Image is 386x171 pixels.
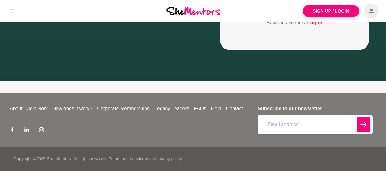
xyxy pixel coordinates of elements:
[242,19,347,27] p: Have an account?
[7,105,25,112] a: About
[50,105,95,112] a: How does it work?
[224,105,245,112] a: Contact
[303,5,359,17] a: Sign Up / Login
[192,105,209,112] a: FAQs
[10,127,15,134] a: Facebook
[166,7,220,15] img: She Mentors Logo
[13,156,72,162] p: Copyright © 2025 She Mentors .
[95,105,152,112] a: Corporate Memberships
[156,156,182,161] a: privacy policy
[258,105,373,112] h4: Subscribe to our newsletter
[258,115,373,134] input: Email address
[209,105,224,112] a: Help
[39,127,44,134] a: Instagram
[25,105,50,112] a: Join Now
[73,156,182,162] p: All rights reserved. and .
[307,19,323,27] a: Log In
[152,105,192,112] a: Legacy Leaders
[24,127,29,134] a: LinkedIn
[109,156,149,161] a: Terms and conditions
